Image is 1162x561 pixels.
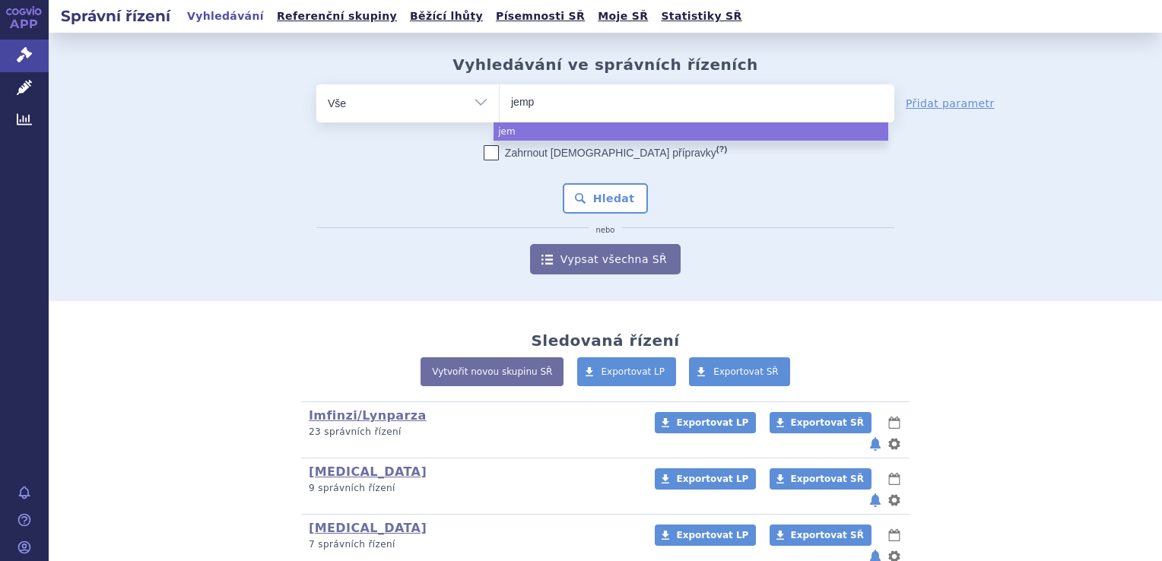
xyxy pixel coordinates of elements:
[689,357,790,386] a: Exportovat SŘ
[791,474,864,484] span: Exportovat SŘ
[887,526,902,544] button: lhůty
[655,525,756,546] a: Exportovat LP
[676,417,748,428] span: Exportovat LP
[531,331,679,350] h2: Sledovaná řízení
[770,468,871,490] a: Exportovat SŘ
[887,470,902,488] button: lhůty
[676,474,748,484] span: Exportovat LP
[713,366,779,377] span: Exportovat SŘ
[452,55,758,74] h2: Vyhledávání ve správních řízeních
[770,525,871,546] a: Exportovat SŘ
[593,6,652,27] a: Moje SŘ
[272,6,402,27] a: Referenční skupiny
[309,482,635,495] p: 9 správních řízení
[530,244,681,274] a: Vypsat všechna SŘ
[716,144,727,154] abbr: (?)
[868,491,883,509] button: notifikace
[309,408,427,423] a: Imfinzi/Lynparza
[494,122,888,141] li: jem
[906,96,995,111] a: Přidat parametr
[791,417,864,428] span: Exportovat SŘ
[309,521,427,535] a: [MEDICAL_DATA]
[183,6,268,27] a: Vyhledávání
[887,491,902,509] button: nastavení
[655,468,756,490] a: Exportovat LP
[309,464,427,479] a: [MEDICAL_DATA]
[791,530,864,540] span: Exportovat SŘ
[887,435,902,453] button: nastavení
[589,226,623,235] i: nebo
[491,6,589,27] a: Písemnosti SŘ
[868,435,883,453] button: notifikace
[676,530,748,540] span: Exportovat LP
[577,357,677,386] a: Exportovat LP
[421,357,564,386] a: Vytvořit novou skupinu SŘ
[887,414,902,432] button: lhůty
[484,145,727,160] label: Zahrnout [DEMOGRAPHIC_DATA] přípravky
[655,412,756,433] a: Exportovat LP
[49,5,183,27] h2: Správní řízení
[770,412,871,433] a: Exportovat SŘ
[602,366,665,377] span: Exportovat LP
[656,6,746,27] a: Statistiky SŘ
[309,426,635,439] p: 23 správních řízení
[563,183,649,214] button: Hledat
[309,538,635,551] p: 7 správních řízení
[405,6,487,27] a: Běžící lhůty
